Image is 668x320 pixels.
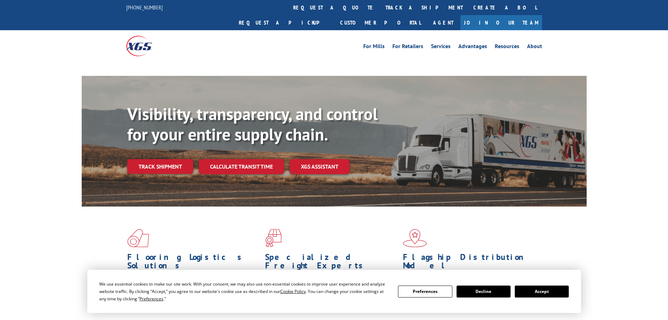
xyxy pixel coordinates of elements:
[363,44,385,51] a: For Mills
[127,253,260,273] h1: Flooring Logistics Solutions
[458,44,487,51] a: Advantages
[460,15,542,30] a: Join Our Team
[140,296,163,302] span: Preferences
[99,280,390,302] div: We use essential cookies to make our site work. With your consent, we may also use non-essential ...
[335,15,426,30] a: Customer Portal
[234,15,335,30] a: Request a pickup
[265,229,282,247] img: xgs-icon-focused-on-flooring-red
[126,4,163,11] a: [PHONE_NUMBER]
[495,44,519,51] a: Resources
[87,270,581,313] div: Cookie Consent Prompt
[403,229,427,247] img: xgs-icon-flagship-distribution-model-red
[127,159,193,174] a: Track shipment
[457,286,511,298] button: Decline
[392,44,423,51] a: For Retailers
[290,159,350,174] a: XGS ASSISTANT
[398,286,452,298] button: Preferences
[527,44,542,51] a: About
[515,286,569,298] button: Accept
[403,253,535,273] h1: Flagship Distribution Model
[127,103,378,145] b: Visibility, transparency, and control for your entire supply chain.
[127,229,149,247] img: xgs-icon-total-supply-chain-intelligence-red
[199,159,284,174] a: Calculate transit time
[426,15,460,30] a: Agent
[431,44,451,51] a: Services
[280,288,306,294] span: Cookie Policy
[265,253,398,273] h1: Specialized Freight Experts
